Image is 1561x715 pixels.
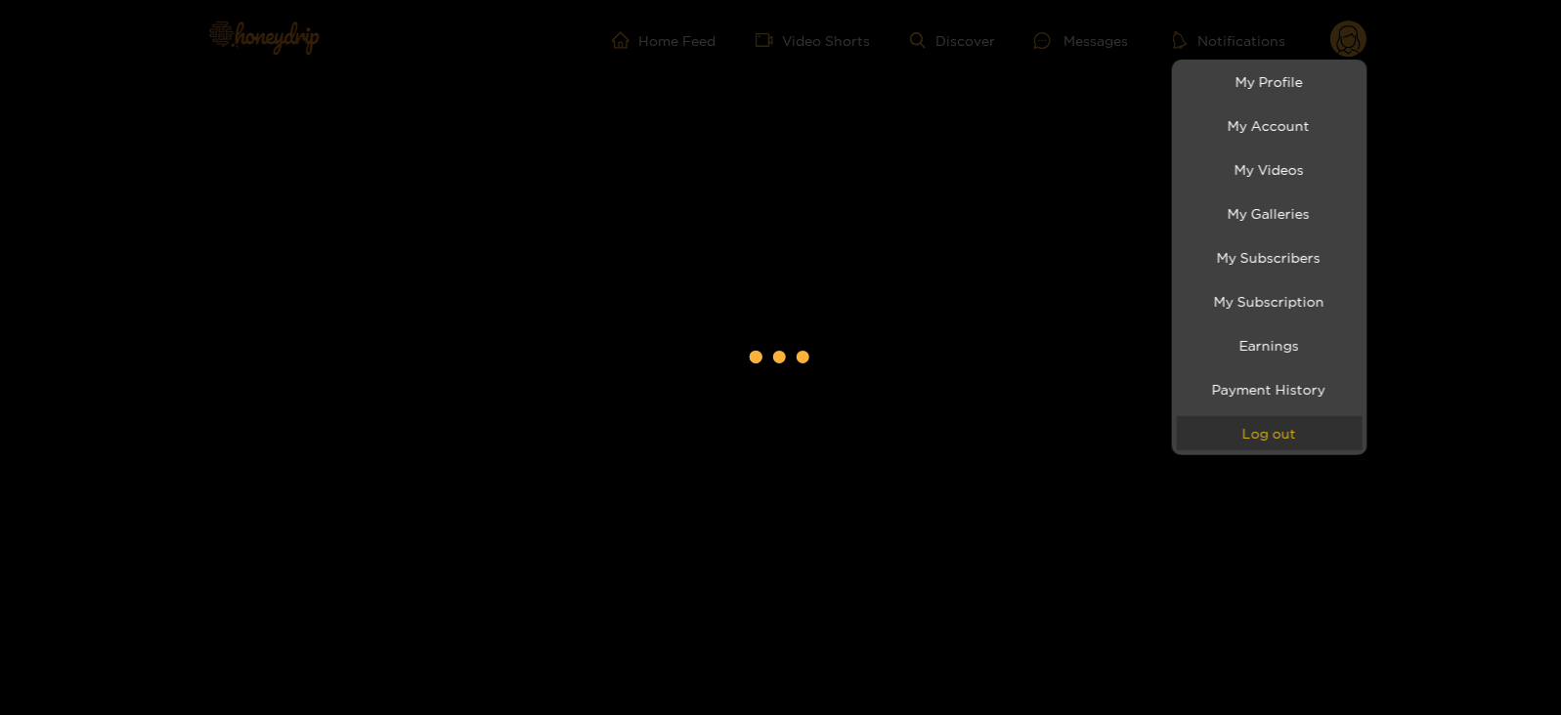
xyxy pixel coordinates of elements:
[1177,372,1363,406] a: Payment History
[1177,240,1363,274] a: My Subscribers
[1177,416,1363,450] button: Log out
[1177,196,1363,231] a: My Galleries
[1177,284,1363,318] a: My Subscription
[1177,152,1363,187] a: My Videos
[1177,108,1363,143] a: My Account
[1177,64,1363,99] a: My Profile
[1177,328,1363,362] a: Earnings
